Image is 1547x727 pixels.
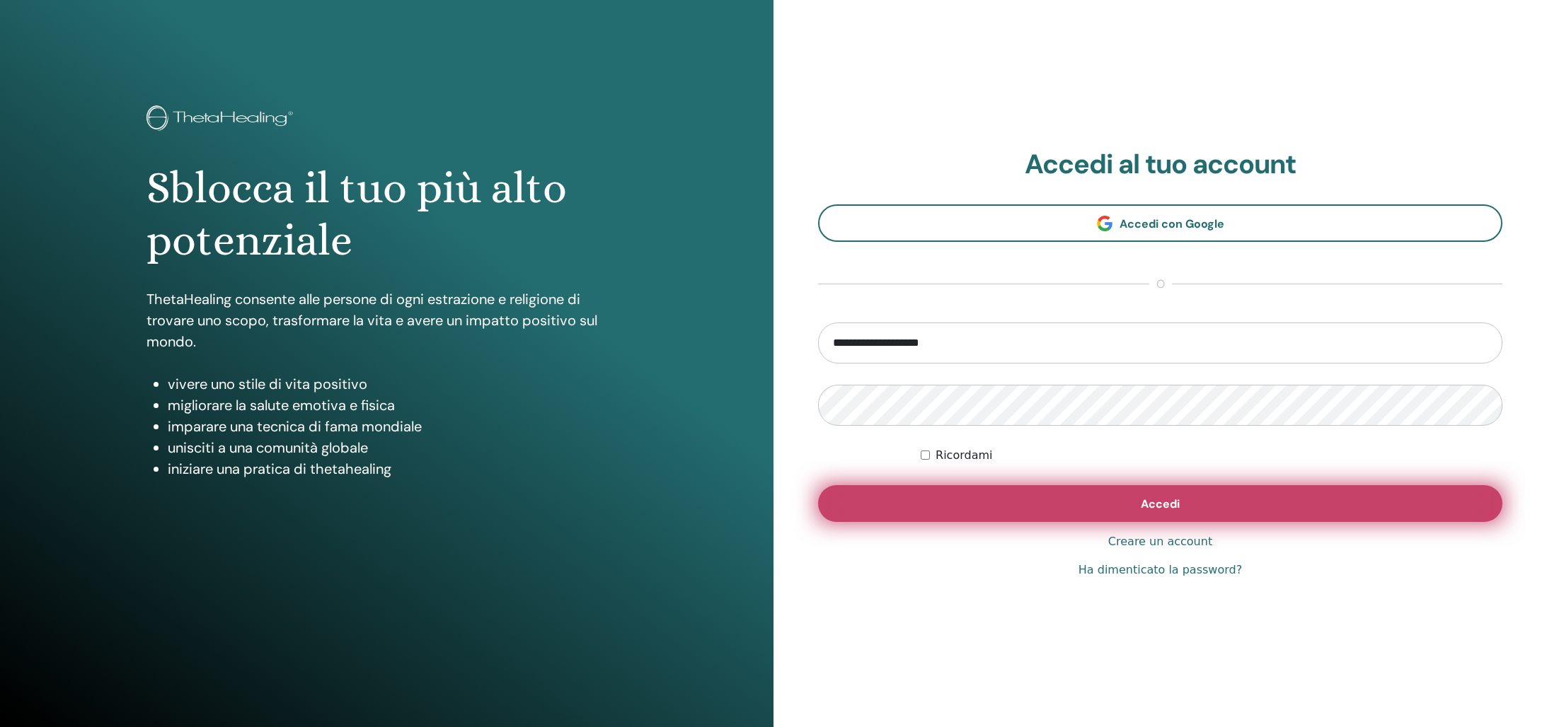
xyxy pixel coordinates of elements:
h1: Sblocca il tuo più alto potenziale [146,162,627,267]
li: unisciti a una comunità globale [168,437,627,458]
a: Ha dimenticato la password? [1079,562,1242,578]
li: vivere uno stile di vita positivo [168,373,627,395]
li: migliorare la salute emotiva e fisica [168,395,627,416]
li: imparare una tecnica di fama mondiale [168,416,627,437]
h2: Accedi al tuo account [818,149,1502,181]
a: Accedi con Google [818,204,1502,242]
span: Accedi con Google [1120,216,1224,231]
span: o [1149,276,1172,293]
span: Accedi [1141,496,1180,511]
li: iniziare una pratica di thetahealing [168,458,627,479]
div: Keep me authenticated indefinitely or until I manually logout [921,447,1502,464]
a: Creare un account [1108,533,1212,550]
label: Ricordami [936,447,992,464]
p: ThetaHealing consente alle persone di ogni estrazione e religione di trovare uno scopo, trasforma... [146,289,627,352]
button: Accedi [818,485,1502,522]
